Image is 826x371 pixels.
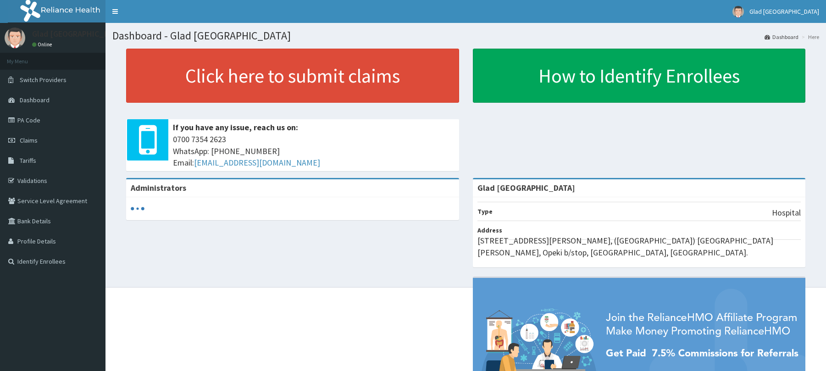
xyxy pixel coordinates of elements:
a: Dashboard [765,33,798,41]
a: [EMAIL_ADDRESS][DOMAIN_NAME] [194,157,320,168]
span: Dashboard [20,96,50,104]
span: Claims [20,136,38,144]
p: [STREET_ADDRESS][PERSON_NAME], ([GEOGRAPHIC_DATA]) [GEOGRAPHIC_DATA][PERSON_NAME], Opeki b/stop, ... [477,235,801,258]
a: Online [32,41,54,48]
svg: audio-loading [131,202,144,216]
img: User Image [732,6,744,17]
img: User Image [5,28,25,48]
span: Switch Providers [20,76,67,84]
h1: Dashboard - Glad [GEOGRAPHIC_DATA] [112,30,819,42]
strong: Glad [GEOGRAPHIC_DATA] [477,183,575,193]
b: If you have any issue, reach us on: [173,122,298,133]
span: 0700 7354 2623 WhatsApp: [PHONE_NUMBER] Email: [173,133,455,169]
p: Glad [GEOGRAPHIC_DATA] [32,30,126,38]
li: Here [799,33,819,41]
b: Type [477,207,493,216]
a: How to Identify Enrollees [473,49,806,103]
p: Hospital [772,207,801,219]
span: Tariffs [20,156,36,165]
b: Address [477,226,502,234]
span: Glad [GEOGRAPHIC_DATA] [749,7,819,16]
a: Click here to submit claims [126,49,459,103]
b: Administrators [131,183,186,193]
